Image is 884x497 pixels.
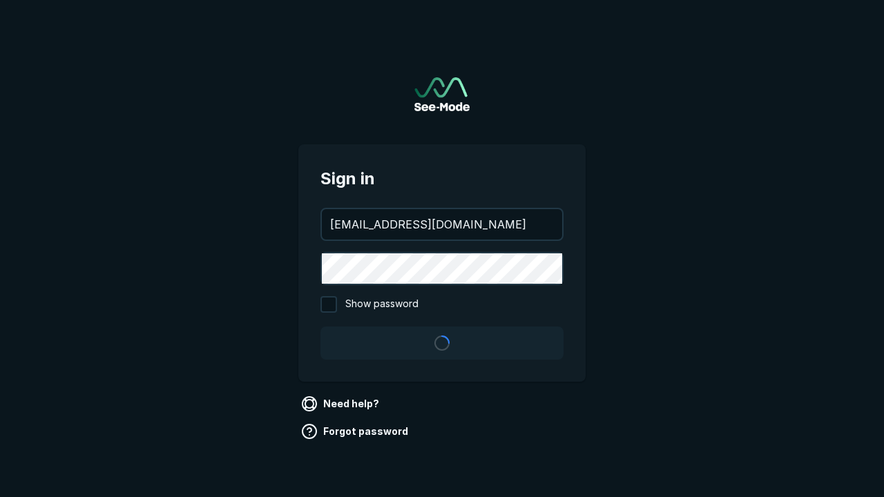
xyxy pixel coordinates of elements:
img: See-Mode Logo [414,77,470,111]
a: Go to sign in [414,77,470,111]
a: Need help? [298,393,385,415]
span: Show password [345,296,419,313]
span: Sign in [320,166,564,191]
a: Forgot password [298,420,414,442]
input: your@email.com [322,209,562,240]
